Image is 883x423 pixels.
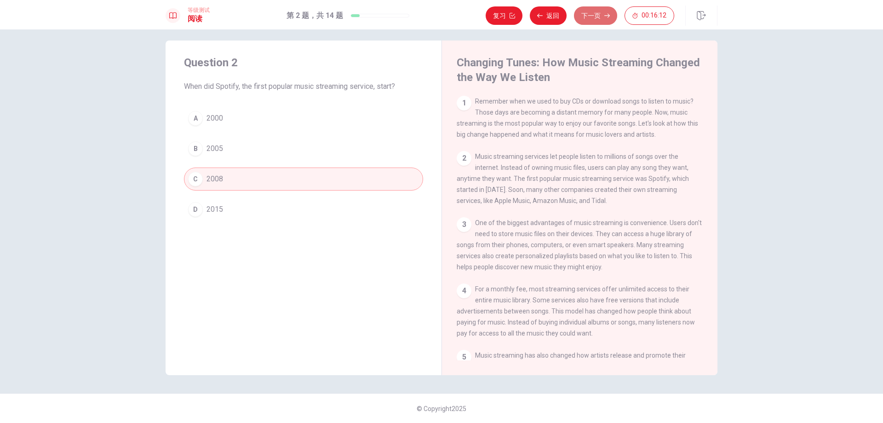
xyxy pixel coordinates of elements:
div: 3 [457,217,471,232]
button: B2005 [184,137,423,160]
div: D [188,202,203,217]
div: A [188,111,203,126]
span: Music streaming has also changed how artists release and promote their music. In the past, artist... [457,352,700,403]
div: 5 [457,350,471,365]
button: A2000 [184,107,423,130]
h4: Changing Tunes: How Music Streaming Changed the Way We Listen [457,55,700,85]
span: 00:16:12 [642,12,666,19]
div: 2 [457,151,471,166]
span: When did Spotify, the first popular music streaming service, start? [184,81,423,92]
button: 复习 [486,6,522,25]
button: 返回 [530,6,567,25]
button: C2008 [184,168,423,191]
div: 4 [457,284,471,298]
button: 00:16:12 [625,6,674,25]
span: 2000 [206,113,223,124]
h1: 第 2 题，共 14 题 [287,10,343,21]
div: C [188,172,203,186]
h4: Question 2 [184,55,423,70]
button: D2015 [184,198,423,221]
h1: 阅读 [188,13,210,24]
button: 下一页 [574,6,617,25]
span: 等级测试 [188,7,210,13]
span: For a monthly fee, most streaming services offer unlimited access to their entire music library. ... [457,285,695,337]
div: B [188,141,203,156]
span: 2008 [206,174,223,185]
span: 2005 [206,143,223,154]
span: © Copyright 2025 [417,405,466,412]
span: Music streaming services let people listen to millions of songs over the internet. Instead of own... [457,153,689,204]
div: 1 [457,96,471,110]
span: Remember when we used to buy CDs or download songs to listen to music? Those days are becoming a ... [457,98,698,138]
span: One of the biggest advantages of music streaming is convenience. Users don't need to store music ... [457,219,702,271]
span: 2015 [206,204,223,215]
